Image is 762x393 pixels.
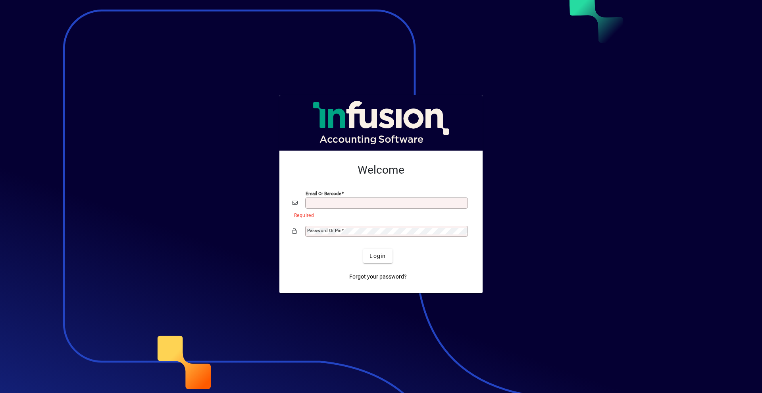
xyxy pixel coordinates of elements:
[294,211,464,219] mat-error: Required
[306,191,341,196] mat-label: Email or Barcode
[369,252,386,260] span: Login
[349,273,407,281] span: Forgot your password?
[346,269,410,284] a: Forgot your password?
[307,228,341,233] mat-label: Password or Pin
[363,249,392,263] button: Login
[292,163,470,177] h2: Welcome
